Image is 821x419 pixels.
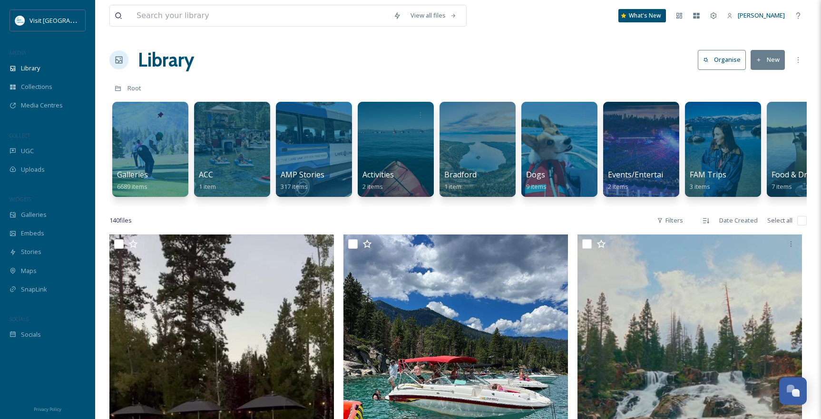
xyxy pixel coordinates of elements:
[608,169,686,180] span: Events/Entertainment
[444,182,461,191] span: 1 item
[406,6,461,25] a: View all files
[138,46,194,74] a: Library
[21,247,41,256] span: Stories
[444,170,477,191] a: Bradford1 item
[722,6,790,25] a: [PERSON_NAME]
[444,169,477,180] span: Bradford
[608,170,686,191] a: Events/Entertainment2 items
[690,182,710,191] span: 3 items
[199,182,216,191] span: 1 item
[738,11,785,19] span: [PERSON_NAME]
[652,211,688,230] div: Filters
[21,285,47,294] span: SnapLink
[281,170,324,191] a: AMP Stories317 items
[21,330,41,339] span: Socials
[362,182,383,191] span: 2 items
[15,16,25,25] img: download.jpeg
[698,50,751,69] a: Organise
[34,403,61,414] a: Privacy Policy
[29,16,103,25] span: Visit [GEOGRAPHIC_DATA]
[109,216,132,225] span: 140 file s
[21,229,44,238] span: Embeds
[690,169,726,180] span: FAM Trips
[117,169,148,180] span: Galleries
[779,377,807,405] button: Open Chat
[199,170,216,191] a: ACC1 item
[281,182,308,191] span: 317 items
[117,170,148,191] a: Galleries6689 items
[21,101,63,110] span: Media Centres
[526,170,547,191] a: Dogs9 items
[772,182,792,191] span: 7 items
[10,49,26,56] span: MEDIA
[772,170,818,191] a: Food & Drink7 items
[127,84,141,92] span: Root
[714,211,762,230] div: Date Created
[751,50,785,69] button: New
[526,182,547,191] span: 9 items
[526,169,545,180] span: Dogs
[199,169,213,180] span: ACC
[10,132,30,139] span: COLLECT
[690,170,726,191] a: FAM Trips3 items
[21,210,47,219] span: Galleries
[21,266,37,275] span: Maps
[10,195,31,203] span: WIDGETS
[362,170,394,191] a: Activities2 items
[21,64,40,73] span: Library
[281,169,324,180] span: AMP Stories
[767,216,792,225] span: Select all
[10,315,29,322] span: SOCIALS
[21,82,52,91] span: Collections
[772,169,818,180] span: Food & Drink
[132,5,389,26] input: Search your library
[21,146,34,156] span: UGC
[117,182,147,191] span: 6689 items
[362,169,394,180] span: Activities
[34,406,61,412] span: Privacy Policy
[698,50,746,69] button: Organise
[21,165,45,174] span: Uploads
[127,82,141,94] a: Root
[608,182,628,191] span: 2 items
[618,9,666,22] a: What's New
